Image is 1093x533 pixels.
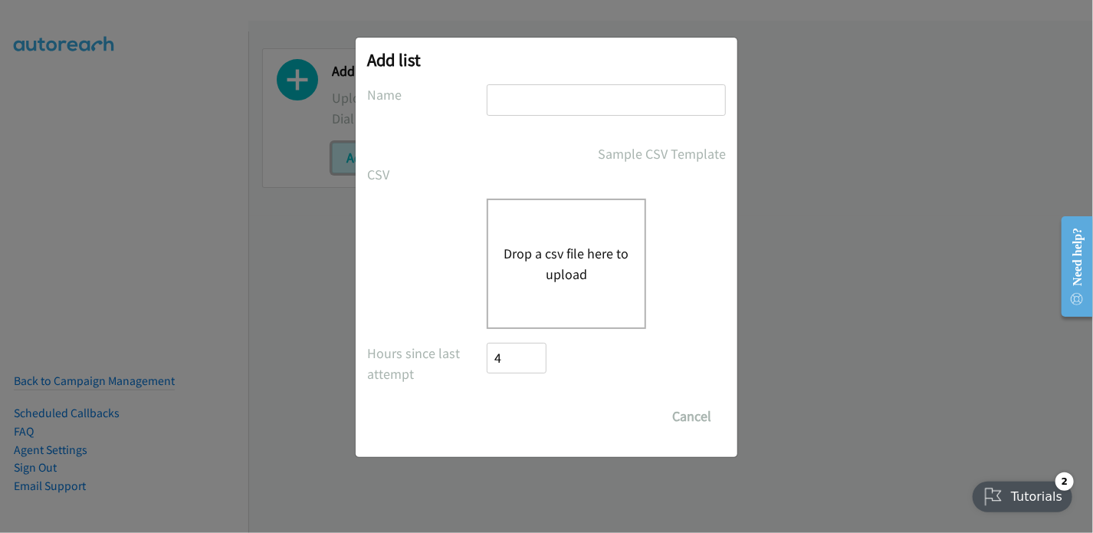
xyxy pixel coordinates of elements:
label: CSV [367,164,487,185]
button: Drop a csv file here to upload [504,243,629,285]
label: Hours since last attempt [367,343,487,384]
iframe: Checklist [963,466,1082,521]
a: Sample CSV Template [598,143,726,164]
label: Name [367,84,487,105]
button: Cancel [658,401,726,432]
h2: Add list [367,49,726,71]
iframe: Resource Center [1049,206,1093,327]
